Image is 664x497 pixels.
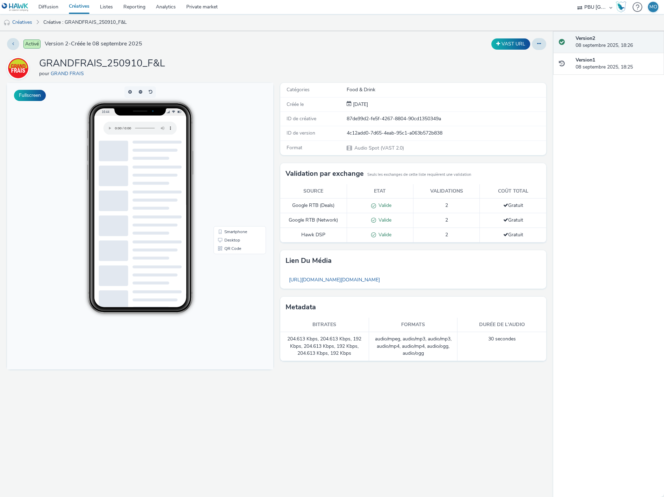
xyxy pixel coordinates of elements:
th: Bitrates [280,318,369,332]
span: Version 2 - Créée le 08 septembre 2025 [45,40,142,48]
a: GRAND FRAIS [7,65,32,71]
div: Food & Drink [347,86,546,93]
span: Gratuit [503,231,523,238]
span: Audio Spot (VAST 2.0) [354,145,404,151]
li: QR Code [208,161,258,170]
div: 08 septembre 2025, 18:26 [576,35,658,49]
span: Desktop [217,155,233,159]
div: 4c12add0-7d65-4eab-95c1-a063b572b838 [347,130,546,137]
div: 87de99d2-fe5f-4267-8804-90cd1350349a [347,115,546,122]
img: undefined Logo [2,3,29,12]
div: Dupliquer la créative en un VAST URL [490,38,532,50]
th: Durée de l'audio [457,318,546,332]
th: Validations [413,184,479,199]
a: [URL][DOMAIN_NAME][DOMAIN_NAME] [286,273,383,287]
span: Valide [376,202,391,209]
td: 30 secondes [457,332,546,361]
span: QR Code [217,164,234,168]
span: 2 [445,231,448,238]
span: ID de créative [287,115,316,122]
li: Smartphone [208,145,258,153]
span: pour [39,70,51,77]
span: 2 [445,217,448,223]
h3: Metadata [286,302,316,312]
span: Format [287,144,302,151]
a: Hawk Academy [616,1,629,13]
button: Fullscreen [14,90,46,101]
span: Valide [376,231,391,238]
td: 204.613 Kbps, 204.613 Kbps, 192 Kbps, 204.613 Kbps, 192 Kbps, 204.613 Kbps, 192 Kbps [280,332,369,361]
th: Source [280,184,347,199]
img: Hawk Academy [616,1,626,13]
span: Gratuit [503,217,523,223]
strong: Version 1 [576,57,595,63]
td: Hawk DSP [280,228,347,242]
span: 16:44 [95,27,102,31]
span: Activé [23,39,41,49]
strong: Version 2 [576,35,595,42]
td: Google RTB (Network) [280,213,347,228]
div: Création 08 septembre 2025, 18:25 [352,101,368,108]
img: GRAND FRAIS [8,58,28,78]
td: Google RTB (Deals) [280,199,347,213]
span: ID de version [287,130,315,136]
img: audio [3,19,10,26]
span: [DATE] [352,101,368,108]
h1: GRANDFRAIS_250910_F&L [39,57,165,70]
small: Seuls les exchanges de cette liste requièrent une validation [367,172,471,178]
span: Gratuit [503,202,523,209]
span: 2 [445,202,448,209]
h3: Lien du média [286,255,332,266]
span: Créée le [287,101,304,108]
li: Desktop [208,153,258,161]
a: Créative : GRANDFRAIS_250910_F&L [40,14,130,31]
span: Catégories [287,86,310,93]
span: Smartphone [217,147,240,151]
span: Valide [376,217,391,223]
th: Formats [369,318,458,332]
th: Coût total [480,184,546,199]
button: VAST URL [491,38,530,50]
td: audio/mpeg, audio/mp3, audio/mp3, audio/mp4, audio/mp4, audio/ogg, audio/ogg [369,332,458,361]
div: 08 septembre 2025, 18:25 [576,57,658,71]
a: GRAND FRAIS [51,70,87,77]
th: Etat [347,184,413,199]
div: MO [649,2,657,12]
h3: Validation par exchange [286,168,364,179]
